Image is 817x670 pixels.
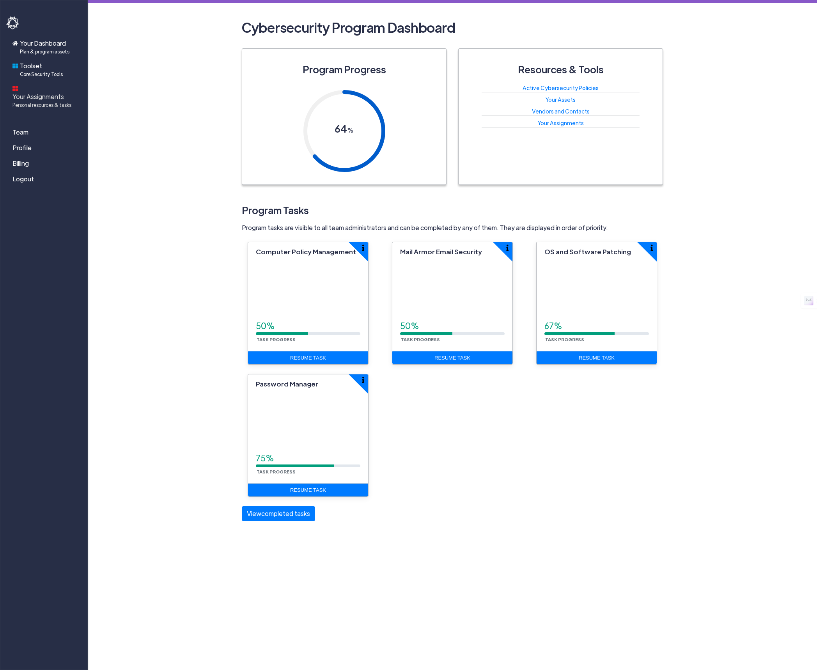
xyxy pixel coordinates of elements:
[537,351,657,365] a: Resume Task
[256,469,296,474] small: Task Progress
[12,143,32,152] span: Profile
[12,159,29,168] span: Billing
[242,16,663,39] h2: Cybersecurity Program Dashboard
[12,92,71,108] span: Your Assignments
[12,128,28,137] span: Team
[12,41,18,46] img: home-icon.svg
[256,337,296,342] small: Task Progress
[20,48,69,55] span: Plan & program assets
[242,200,663,220] h3: Program Tasks
[20,39,69,55] span: Your Dashboard
[242,506,315,521] button: Viewcompleted tasks
[544,337,585,342] small: Task Progress
[650,245,653,251] img: info-icon.svg
[532,108,590,115] a: Vendors and Contacts
[12,63,18,69] img: foundations-icon.svg
[248,351,368,365] a: Resume Task
[506,245,509,251] img: info-icon.svg
[256,452,360,464] div: 75%
[303,60,386,79] h3: Program Progress
[392,351,512,365] a: Resume Task
[400,337,441,342] small: Task Progress
[6,16,20,30] img: havoc-shield-logo-white.png
[242,223,663,232] p: Program tasks are visible to all team administrators and can be completed by any of them. They ar...
[6,171,84,187] a: Logout
[362,377,364,383] img: info-icon.svg
[335,119,354,140] h3: 64
[6,35,84,58] a: Your DashboardPlan & program assets
[362,245,364,251] img: info-icon.svg
[12,86,18,91] img: dashboard-icon.svg
[256,320,360,332] div: 50%
[544,320,649,332] div: 67%
[20,61,63,78] span: Toolset
[546,96,576,103] a: Your Assets
[12,174,34,184] span: Logout
[400,320,505,332] div: 50%
[6,81,84,112] a: Your AssignmentsPersonal resources & tasks
[347,126,354,134] span: %
[256,379,318,388] span: Password Manager
[544,247,631,256] span: OS and Software Patching
[523,84,599,91] a: Active Cybersecurity Policies
[538,119,584,126] a: Your Assignments
[400,247,482,256] span: Mail Armor Email Security
[256,247,356,256] span: Computer Policy Management
[6,156,84,171] a: Billing
[6,124,84,140] a: Team
[248,484,368,497] a: Resume Task
[20,71,63,78] span: Core Security Tools
[6,58,84,81] a: ToolsetCore Security Tools
[518,60,604,79] h3: Resources & Tools
[6,140,84,156] a: Profile
[12,101,71,108] span: Personal resources & tasks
